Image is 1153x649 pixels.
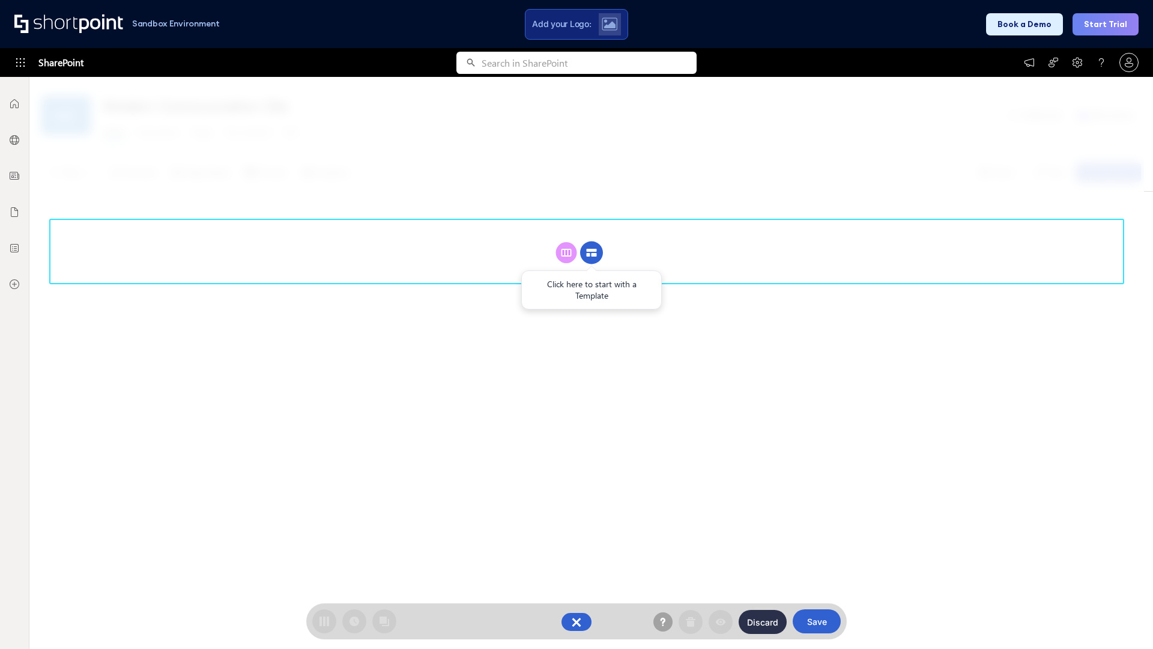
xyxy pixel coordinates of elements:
[793,609,841,633] button: Save
[739,610,787,634] button: Discard
[602,17,617,31] img: Upload logo
[986,13,1063,35] button: Book a Demo
[38,48,83,77] span: SharePoint
[532,19,591,29] span: Add your Logo:
[1073,13,1139,35] button: Start Trial
[482,52,697,74] input: Search in SharePoint
[1093,591,1153,649] iframe: Chat Widget
[132,20,220,27] h1: Sandbox Environment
